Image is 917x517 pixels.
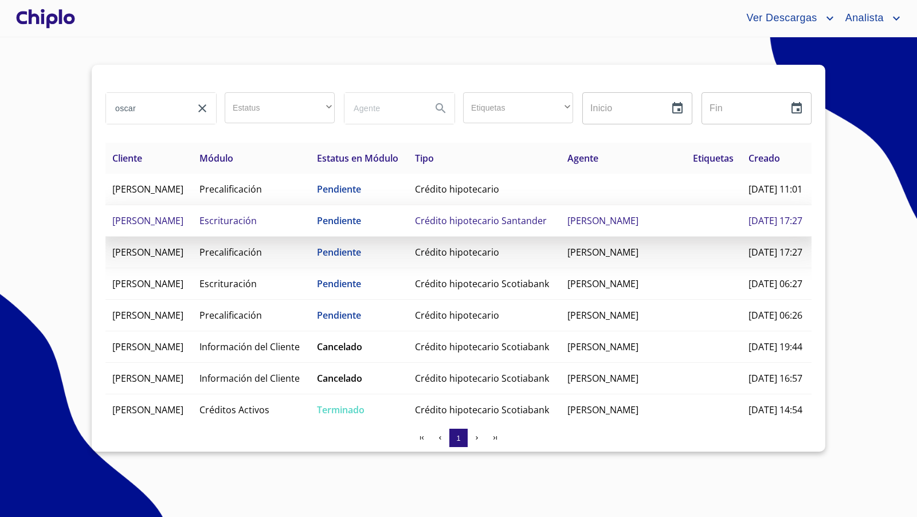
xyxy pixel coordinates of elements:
[837,9,889,28] span: Analista
[749,183,802,195] span: [DATE] 11:01
[567,340,638,353] span: [PERSON_NAME]
[317,214,361,227] span: Pendiente
[415,404,549,416] span: Crédito hipotecario Scotiabank
[567,309,638,322] span: [PERSON_NAME]
[749,277,802,290] span: [DATE] 06:27
[189,95,216,122] button: clear input
[317,183,361,195] span: Pendiente
[456,434,460,442] span: 1
[567,404,638,416] span: [PERSON_NAME]
[199,372,300,385] span: Información del Cliente
[427,95,454,122] button: Search
[415,152,434,164] span: Tipo
[567,214,638,227] span: [PERSON_NAME]
[738,9,822,28] span: Ver Descargas
[749,340,802,353] span: [DATE] 19:44
[749,372,802,385] span: [DATE] 16:57
[199,277,257,290] span: Escrituración
[415,246,499,258] span: Crédito hipotecario
[112,277,183,290] span: [PERSON_NAME]
[415,340,549,353] span: Crédito hipotecario Scotiabank
[749,214,802,227] span: [DATE] 17:27
[317,246,361,258] span: Pendiente
[112,340,183,353] span: [PERSON_NAME]
[738,9,836,28] button: account of current user
[344,93,422,124] input: search
[415,309,499,322] span: Crédito hipotecario
[749,246,802,258] span: [DATE] 17:27
[415,277,549,290] span: Crédito hipotecario Scotiabank
[199,246,262,258] span: Precalificación
[317,152,398,164] span: Estatus en Módulo
[112,372,183,385] span: [PERSON_NAME]
[749,309,802,322] span: [DATE] 06:26
[112,214,183,227] span: [PERSON_NAME]
[567,246,638,258] span: [PERSON_NAME]
[415,214,547,227] span: Crédito hipotecario Santander
[317,277,361,290] span: Pendiente
[199,152,233,164] span: Módulo
[112,246,183,258] span: [PERSON_NAME]
[567,152,598,164] span: Agente
[463,92,573,123] div: ​
[317,340,362,353] span: Cancelado
[225,92,335,123] div: ​
[199,183,262,195] span: Precalificación
[112,183,183,195] span: [PERSON_NAME]
[199,214,257,227] span: Escrituración
[106,93,184,124] input: search
[693,152,734,164] span: Etiquetas
[199,309,262,322] span: Precalificación
[415,372,549,385] span: Crédito hipotecario Scotiabank
[112,152,142,164] span: Cliente
[567,372,638,385] span: [PERSON_NAME]
[317,309,361,322] span: Pendiente
[449,429,468,447] button: 1
[317,404,365,416] span: Terminado
[749,404,802,416] span: [DATE] 14:54
[749,152,780,164] span: Creado
[567,277,638,290] span: [PERSON_NAME]
[112,404,183,416] span: [PERSON_NAME]
[199,340,300,353] span: Información del Cliente
[317,372,362,385] span: Cancelado
[415,183,499,195] span: Crédito hipotecario
[199,404,269,416] span: Créditos Activos
[112,309,183,322] span: [PERSON_NAME]
[837,9,903,28] button: account of current user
